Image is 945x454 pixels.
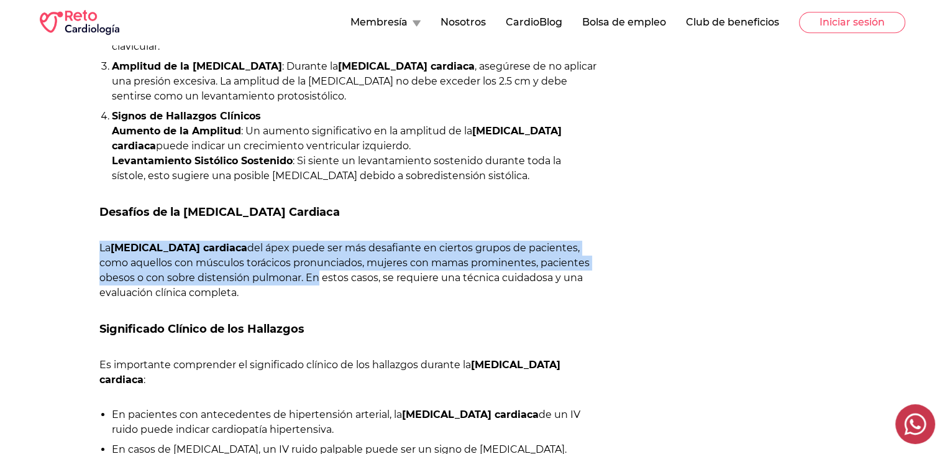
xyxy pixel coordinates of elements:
strong: [MEDICAL_DATA] cardiaca [111,242,247,254]
li: : Un aumento significativo en la amplitud de la puede indicar un crecimiento ventricular izquierdo. [112,124,597,154]
li: : Si siente un levantamiento sostenido durante toda la sístole, esto sugiere una posible [MEDICAL... [112,154,597,183]
button: Club de beneficios [686,15,779,30]
strong: [MEDICAL_DATA] cardiaca [402,409,539,420]
button: Bolsa de empleo [582,15,666,30]
strong: [MEDICAL_DATA] cardiaca [338,60,475,72]
h3: Significado Clínico de los Hallazgos [99,320,597,338]
button: Membresía [350,15,421,30]
button: Nosotros [441,15,486,30]
p: La del ápex puede ser más desafiante en ciertos grupos de pacientes, como aquellos con músculos t... [99,241,597,300]
button: CardioBlog [506,15,562,30]
h2: Desafíos de la [MEDICAL_DATA] Cardiaca [99,203,597,221]
img: RETO Cardio Logo [40,10,119,35]
strong: Signos de Hallazgos Clínicos [112,110,261,122]
li: : Durante la , asegúrese de no aplicar una presión excesiva. La amplitud de la [MEDICAL_DATA] no ... [112,59,597,104]
strong: Aumento de la Amplitud [112,125,241,137]
button: Iniciar sesión [799,12,905,33]
li: En pacientes con antecedentes de hipertensión arterial, la de un IV ruido puede indicar cardiopat... [112,407,597,437]
strong: Amplitud de la [MEDICAL_DATA] [112,60,282,72]
p: Es importante comprender el significado clínico de los hallazgos durante la : [99,358,597,387]
strong: Levantamiento Sistólico Sostenido [112,155,293,167]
